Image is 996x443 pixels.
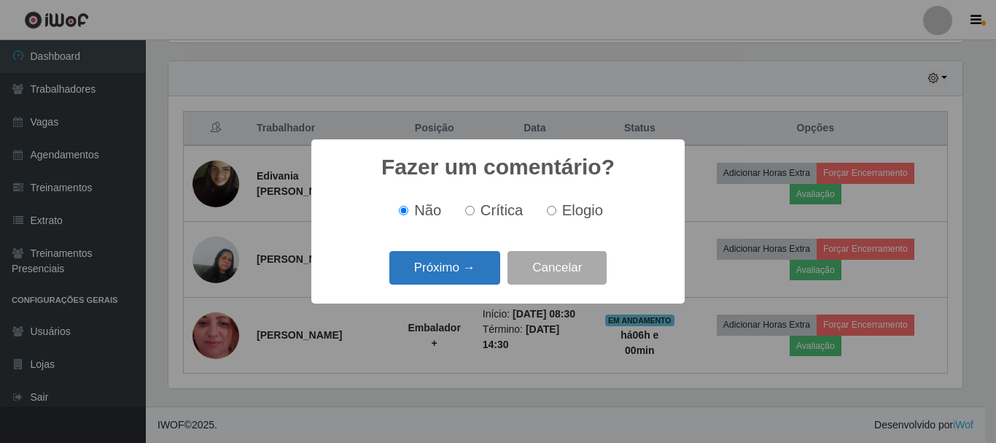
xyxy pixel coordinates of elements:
h2: Fazer um comentário? [381,154,615,180]
input: Elogio [547,206,556,215]
input: Crítica [465,206,475,215]
span: Crítica [481,202,524,218]
button: Cancelar [507,251,607,285]
button: Próximo → [389,251,500,285]
span: Não [414,202,441,218]
input: Não [399,206,408,215]
span: Elogio [562,202,603,218]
